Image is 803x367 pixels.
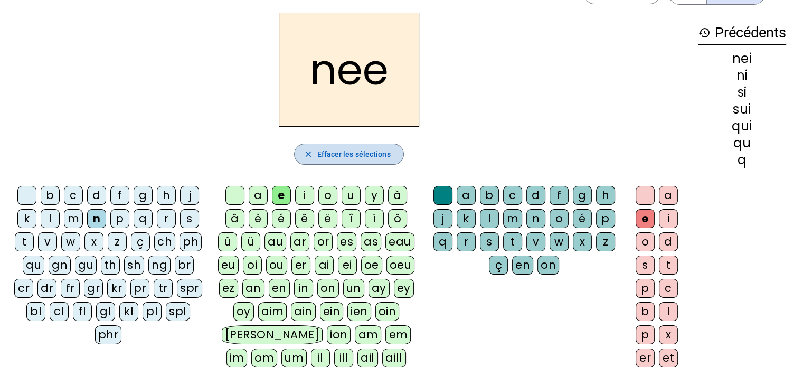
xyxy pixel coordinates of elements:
[314,232,333,251] div: or
[698,26,711,39] mat-icon: history
[596,232,615,251] div: z
[49,256,71,275] div: gn
[317,279,339,298] div: on
[96,302,115,321] div: gl
[480,186,499,205] div: b
[243,256,262,275] div: oi
[338,256,357,275] div: ei
[526,232,545,251] div: v
[550,209,569,228] div: o
[433,232,452,251] div: q
[659,209,678,228] div: i
[636,279,655,298] div: p
[294,144,403,165] button: Effacer les sélections
[64,209,83,228] div: m
[503,209,522,228] div: m
[526,209,545,228] div: n
[218,232,237,251] div: û
[75,256,97,275] div: gu
[318,209,337,228] div: ë
[457,209,476,228] div: k
[154,279,173,298] div: tr
[41,186,60,205] div: b
[369,279,390,298] div: ay
[318,186,337,205] div: o
[73,302,92,321] div: fl
[131,232,150,251] div: ç
[573,209,592,228] div: é
[365,186,384,205] div: y
[258,302,287,321] div: aim
[154,232,175,251] div: ch
[347,302,371,321] div: ien
[37,279,56,298] div: dr
[222,325,323,344] div: [PERSON_NAME]
[180,186,199,205] div: j
[361,232,381,251] div: as
[17,209,36,228] div: k
[659,256,678,275] div: t
[636,325,655,344] div: p
[14,279,33,298] div: cr
[550,186,569,205] div: f
[175,256,194,275] div: br
[101,256,120,275] div: th
[388,186,407,205] div: à
[388,209,407,228] div: ô
[87,209,106,228] div: n
[698,137,786,149] div: qu
[119,302,138,321] div: kl
[659,279,678,298] div: c
[526,186,545,205] div: d
[264,232,286,251] div: au
[489,256,508,275] div: ç
[659,325,678,344] div: x
[294,279,313,298] div: in
[337,232,356,251] div: es
[124,256,144,275] div: sh
[550,232,569,251] div: w
[50,302,69,321] div: cl
[342,186,361,205] div: u
[375,302,400,321] div: oin
[233,302,254,321] div: oy
[573,232,592,251] div: x
[110,186,129,205] div: f
[290,232,309,251] div: ar
[143,302,162,321] div: pl
[433,209,452,228] div: j
[503,232,522,251] div: t
[272,209,291,228] div: é
[385,232,414,251] div: eau
[110,209,129,228] div: p
[177,279,202,298] div: spr
[537,256,559,275] div: on
[108,232,127,251] div: z
[272,186,291,205] div: e
[659,232,678,251] div: d
[166,302,190,321] div: spl
[457,232,476,251] div: r
[698,86,786,99] div: si
[130,279,149,298] div: pr
[225,209,244,228] div: â
[180,232,202,251] div: ph
[41,209,60,228] div: l
[295,209,314,228] div: ê
[480,232,499,251] div: s
[327,325,351,344] div: ion
[596,209,615,228] div: p
[596,186,615,205] div: h
[15,232,34,251] div: t
[303,149,313,159] mat-icon: close
[38,232,57,251] div: v
[320,302,344,321] div: ein
[107,279,126,298] div: kr
[295,186,314,205] div: i
[698,120,786,133] div: qui
[134,209,153,228] div: q
[241,232,260,251] div: ü
[636,232,655,251] div: o
[343,279,364,298] div: un
[84,279,103,298] div: gr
